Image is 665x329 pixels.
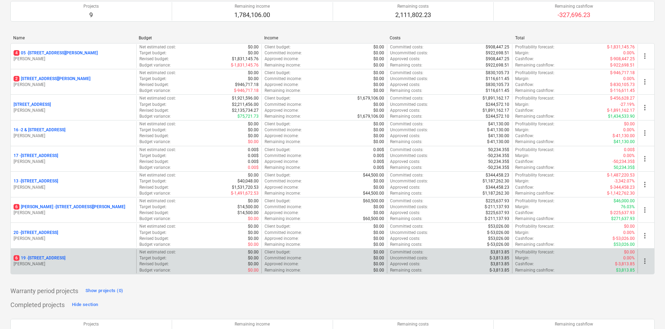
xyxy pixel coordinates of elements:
p: Remaining costs : [390,62,422,68]
p: -327,696.23 [555,11,593,19]
p: Approved income : [265,210,299,216]
p: Approved income : [265,108,299,113]
p: $-116,611.45 [610,88,635,94]
p: $-225,637.93 [610,210,635,216]
p: Remaining costs [395,3,431,9]
span: 4 [14,50,19,56]
p: Committed costs : [390,121,423,127]
p: $-946,717.18 [610,70,635,76]
p: $271,637.93 [611,216,635,222]
p: 16 - 2 & [STREET_ADDRESS] [14,127,65,133]
div: Income [264,36,384,40]
p: $-41,130.00 [487,127,509,133]
p: $-946,717.18 [234,88,259,94]
p: Approved income : [265,56,299,62]
p: Uncommitted costs : [390,127,428,133]
p: Remaining cashflow [555,3,593,9]
p: $-53,026.00 [487,230,509,236]
span: 6 [14,255,19,261]
p: $1,434,533.90 [608,113,635,119]
p: $1,921,596.00 [232,95,259,101]
p: Client budget : [265,95,291,101]
p: $-1,487,220.53 [607,172,635,178]
p: $830,105.73 [486,70,509,76]
p: Committed income : [265,153,302,159]
p: $-344,458.23 [610,185,635,190]
p: Profitability forecast : [515,44,554,50]
p: Approved income : [265,82,299,88]
div: 20 -[STREET_ADDRESS][PERSON_NAME] [14,230,133,242]
p: $1,187,262.30 [482,190,509,196]
p: Margin : [515,76,529,82]
p: Committed costs : [390,70,423,76]
p: Committed costs : [390,44,423,50]
p: Uncommitted costs : [390,178,428,184]
p: $-41,130.00 [487,139,509,145]
p: $60,500.00 [363,216,384,222]
p: $2,211,456.00 [232,102,259,108]
p: $0.00 [624,224,635,229]
p: Approved costs : [390,210,420,216]
span: more_vert [641,78,649,86]
p: 0.00$ [248,153,259,159]
p: Remaining income : [265,165,301,171]
p: Revised budget : [139,56,169,62]
p: Margin : [515,153,529,159]
p: $0.00 [248,121,259,127]
p: Revised budget : [139,133,169,139]
p: Client budget : [265,121,291,127]
p: Remaining cashflow : [515,165,554,171]
p: Committed costs : [390,224,423,229]
div: 13 -[STREET_ADDRESS][PERSON_NAME] [14,178,133,190]
p: Remaining cashflow : [515,190,554,196]
p: Remaining income : [265,88,301,94]
p: $116,611.45 [486,76,509,82]
p: $0.00 [248,224,259,229]
p: Committed costs : [390,172,423,178]
p: 50,234.35$ [488,147,509,153]
p: 0.00$ [373,147,384,153]
div: 405 -[STREET_ADDRESS][PERSON_NAME][PERSON_NAME] [14,50,133,62]
p: $41,130.00 [488,133,509,139]
p: 0.00$ [248,147,259,153]
p: $40,048.00 [237,178,259,184]
p: Approved costs : [390,133,420,139]
p: 9 [83,11,99,19]
p: 0.00$ [248,159,259,165]
p: $0.00 [248,198,259,204]
p: 0.00$ [248,165,259,171]
p: Remaining cashflow : [515,62,554,68]
p: -50,234.35$ [487,165,509,171]
p: Budget variance : [139,88,171,94]
p: $0.00 [373,204,384,210]
p: Target budget : [139,178,167,184]
p: Committed income : [265,102,302,108]
p: -27.19% [620,102,635,108]
p: Budget variance : [139,62,171,68]
p: $0.00 [248,127,259,133]
p: Remaining income [234,3,270,9]
p: $1,891,162.17 [482,108,509,113]
p: $0.00 [373,121,384,127]
p: Budget variance : [139,216,171,222]
p: $830,105.73 [486,82,509,88]
span: more_vert [641,180,649,189]
p: 05 - [STREET_ADDRESS][PERSON_NAME] [14,50,98,56]
p: Client budget : [265,172,291,178]
p: Profitability forecast : [515,147,554,153]
p: 0.00% [623,230,635,236]
p: Net estimated cost : [139,198,176,204]
p: [PERSON_NAME] [14,108,133,113]
p: $0.00 [373,210,384,216]
p: $1,679,106.00 [357,95,384,101]
div: Costs [390,36,510,40]
p: Target budget : [139,127,167,133]
p: $-1,831,145.76 [231,62,259,68]
p: Margin : [515,127,529,133]
p: $0.00 [373,56,384,62]
p: $244,572.10 [486,102,509,108]
p: 1,784,106.00 [234,11,270,19]
p: $0.00 [248,216,259,222]
p: 19 - [STREET_ADDRESS] [14,255,65,261]
p: $908,447.25 [486,44,509,50]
